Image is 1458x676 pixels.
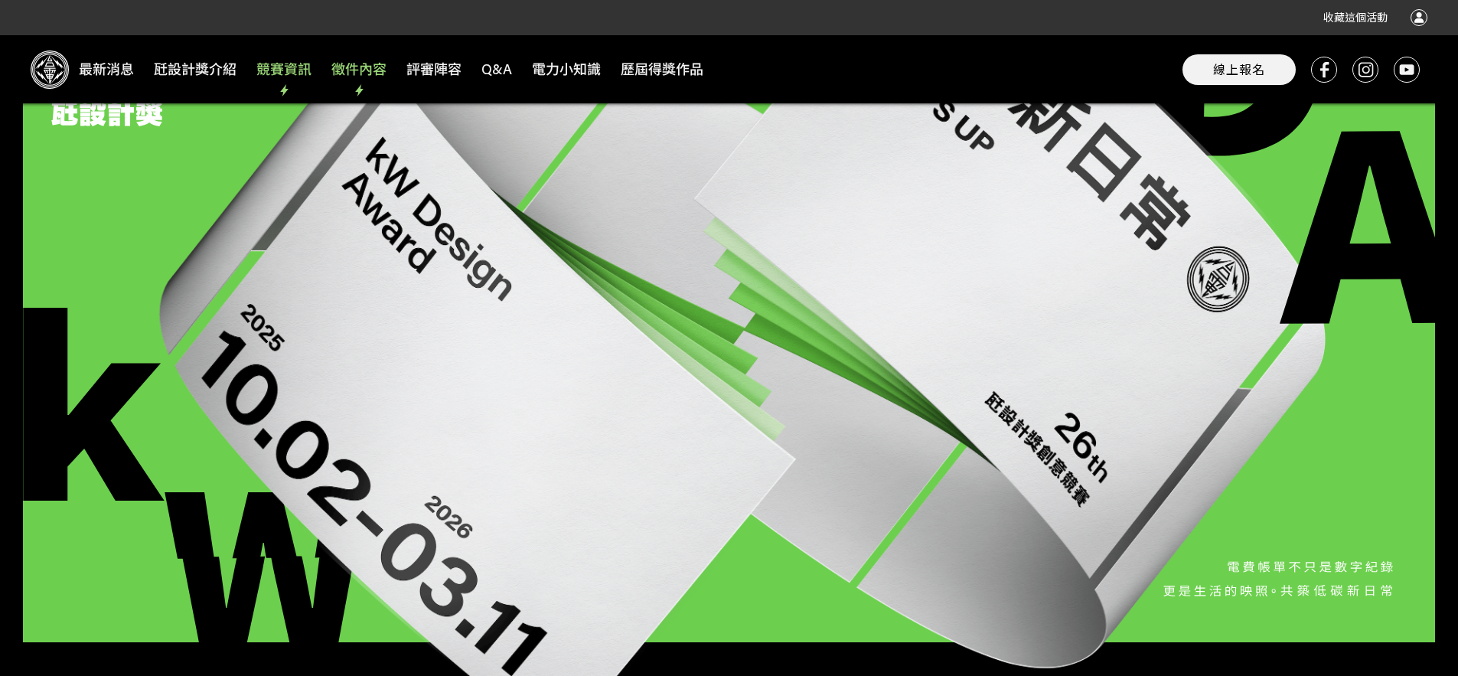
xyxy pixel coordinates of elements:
[398,57,470,82] span: 評審陣容
[396,35,471,103] a: 評審陣容
[69,35,144,103] a: 最新消息
[321,35,396,103] a: 徵件內容
[522,35,611,103] a: 電力小知識
[144,35,246,103] a: 瓩設計獎介紹
[1213,61,1265,77] span: 線上報名
[246,35,321,103] a: 競賽資訊
[31,51,69,89] img: Logo
[473,57,520,82] span: Q&A
[145,57,245,82] span: 瓩設計獎介紹
[323,57,395,82] span: 徵件內容
[612,57,712,82] span: 歷屆得獎作品
[1182,54,1296,85] button: 線上報名
[1323,11,1388,24] span: 收藏這個活動
[70,57,142,82] span: 最新消息
[248,57,320,82] span: 競賽資訊
[524,57,609,82] span: 電力小知識
[611,35,713,103] a: 歷屆得獎作品
[471,35,522,103] a: Q&A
